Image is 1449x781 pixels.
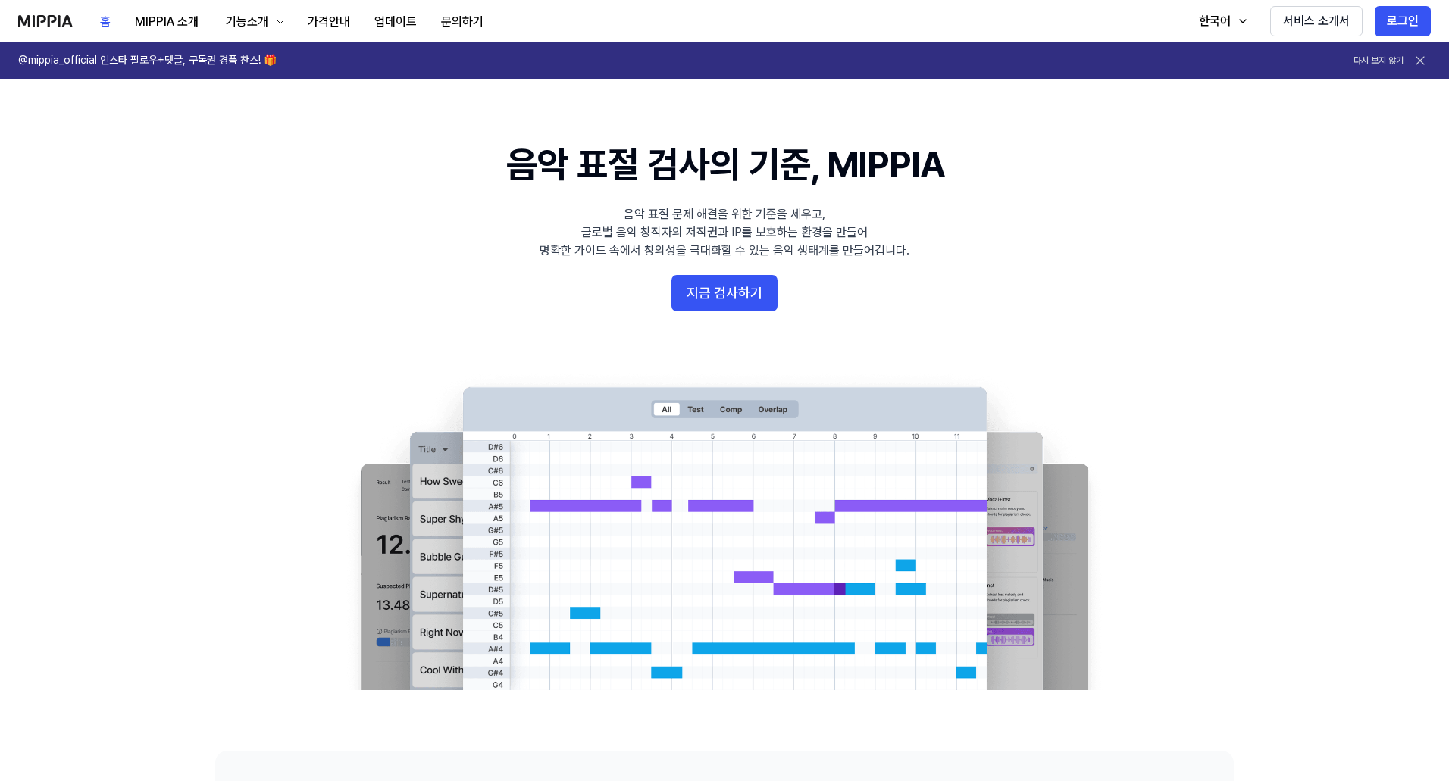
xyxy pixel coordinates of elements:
[362,7,429,37] button: 업데이트
[88,1,123,42] a: 홈
[429,7,496,37] button: 문의하기
[211,7,296,37] button: 기능소개
[88,7,123,37] button: 홈
[330,372,1119,690] img: main Image
[1354,55,1404,67] button: 다시 보지 않기
[18,53,277,68] h1: @mippia_official 인스타 팔로우+댓글, 구독권 경품 찬스! 🎁
[671,275,778,311] button: 지금 검사하기
[1270,6,1363,36] button: 서비스 소개서
[18,15,73,27] img: logo
[1375,6,1431,36] button: 로그인
[296,7,362,37] button: 가격안내
[1184,6,1258,36] button: 한국어
[123,7,211,37] button: MIPPIA 소개
[540,205,909,260] div: 음악 표절 문제 해결을 위한 기준을 세우고, 글로벌 음악 창작자의 저작권과 IP를 보호하는 환경을 만들어 명확한 가이드 속에서 창의성을 극대화할 수 있는 음악 생태계를 만들어...
[1196,12,1234,30] div: 한국어
[362,1,429,42] a: 업데이트
[223,13,271,31] div: 기능소개
[506,139,944,190] h1: 음악 표절 검사의 기준, MIPPIA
